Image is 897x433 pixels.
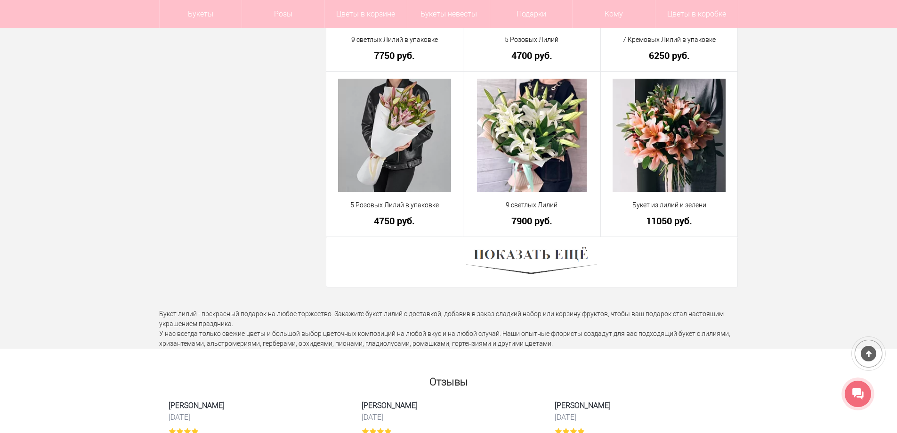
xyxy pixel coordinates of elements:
img: 9 светлых Лилий [477,79,587,192]
a: 6250 руб. [607,50,732,60]
span: [PERSON_NAME] [362,400,536,411]
img: 5 Розовых Лилий в упаковке [338,79,451,192]
time: [DATE] [169,412,343,422]
h2: Отзывы [159,372,738,388]
a: 11050 руб. [607,216,732,226]
img: Букет из лилий и зелени [613,79,726,192]
img: Показать ещё [466,244,597,280]
a: Букет из лилий и зелени [607,200,732,210]
span: [PERSON_NAME] [169,400,343,411]
a: 5 Розовых Лилий [469,35,594,45]
a: 4750 руб. [332,216,457,226]
a: 9 светлых Лилий [469,200,594,210]
a: 9 светлых Лилий в упаковке [332,35,457,45]
span: [PERSON_NAME] [555,400,729,411]
a: 7750 руб. [332,50,457,60]
a: 7 Кремовых Лилий в упаковке [607,35,732,45]
a: Показать ещё [466,258,597,265]
time: [DATE] [555,412,729,422]
a: 5 Розовых Лилий в упаковке [332,200,457,210]
a: 4700 руб. [469,50,594,60]
a: 7900 руб. [469,216,594,226]
time: [DATE] [362,412,536,422]
div: Букет лилий - прекрасный подарок на любое торжество. Закажите букет лилий с доставкой, добавив в ... [152,309,745,349]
